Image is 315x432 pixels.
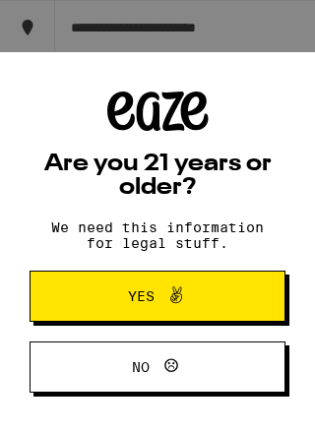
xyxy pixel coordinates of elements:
[34,219,281,251] p: We need this information for legal stuff.
[30,153,285,200] h2: Are you 21 years or older?
[30,341,285,393] button: No
[30,271,285,322] button: Yes
[132,360,150,374] span: No
[128,289,155,303] span: Yes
